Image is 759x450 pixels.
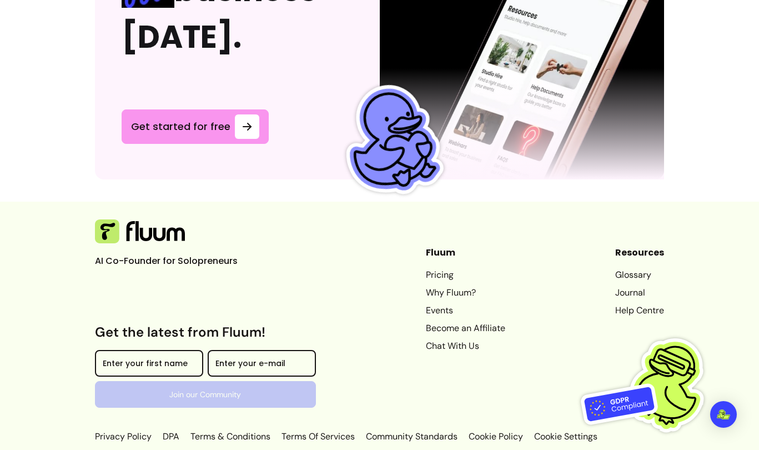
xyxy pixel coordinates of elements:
[426,268,505,282] a: Pricing
[279,430,357,443] a: Terms Of Services
[160,430,182,443] a: DPA
[615,246,664,259] header: Resources
[215,360,308,371] input: Enter your e-mail
[426,322,505,335] a: Become an Affiliate
[95,430,154,443] a: Privacy Policy
[615,268,664,282] a: Glossary
[615,304,664,317] a: Help Centre
[426,304,505,317] a: Events
[122,109,269,144] a: Get started for free
[95,254,262,268] p: AI Co-Founder for Solopreneurs
[364,430,460,443] a: Community Standards
[103,360,195,371] input: Enter your first name
[325,75,456,206] img: Fluum Duck sticker
[95,219,185,244] img: Fluum Logo
[426,286,505,299] a: Why Fluum?
[131,119,230,134] span: Get started for free
[188,430,273,443] a: Terms & Conditions
[426,339,505,353] a: Chat With Us
[95,323,316,341] h3: Get the latest from Fluum!
[426,246,505,259] header: Fluum
[710,401,737,428] div: Open Intercom Messenger
[532,430,597,443] p: Cookie Settings
[615,286,664,299] a: Journal
[466,430,525,443] a: Cookie Policy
